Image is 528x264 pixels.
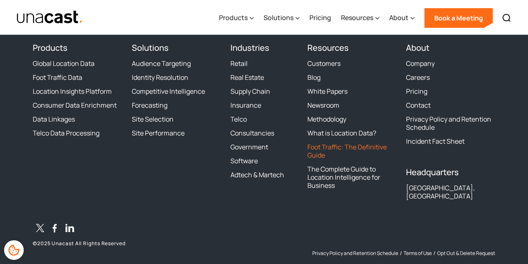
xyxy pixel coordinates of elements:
a: Twitter / X [33,222,47,237]
a: Data Linkages [33,115,75,123]
div: Solutions [264,13,293,23]
a: Retail [230,59,248,68]
a: Foot Traffic Data [33,73,82,81]
a: Identity Resolution [132,73,188,81]
a: White Papers [307,87,347,95]
a: Pricing [406,87,427,95]
a: Site Performance [132,129,185,137]
a: Terms of Use [404,250,432,257]
a: Audience Targeting [132,59,191,68]
div: Cookie Preferences [4,240,24,260]
a: home [16,10,83,25]
h4: Headquarters [406,167,495,177]
a: Opt Out & Delete Request [437,250,495,257]
a: Supply Chain [230,87,270,95]
a: Consumer Data Enrichment [33,101,117,109]
a: Blog [307,73,320,81]
a: Privacy Policy and Retention Schedule [312,250,398,257]
div: / [400,250,402,257]
a: Site Selection [132,115,174,123]
a: Competitive Intelligence [132,87,205,95]
div: Solutions [264,1,300,35]
a: Real Estate [230,73,264,81]
a: What is Location Data? [307,129,376,137]
a: Foot Traffic: The Definitive Guide [307,143,397,159]
h4: About [406,43,495,53]
a: The Complete Guide to Location Intelligence for Business [307,165,397,190]
div: Resources [341,13,373,23]
div: About [389,1,415,35]
a: Software [230,157,258,165]
a: Privacy Policy and Retention Schedule [406,115,495,131]
h4: Industries [230,43,297,53]
a: Location Insights Platform [33,87,112,95]
a: Customers [307,59,341,68]
div: Products [219,13,248,23]
a: LinkedIn [62,222,77,237]
div: / [433,250,435,257]
img: Unacast text logo [16,10,83,25]
a: Adtech & Martech [230,171,284,179]
a: Telco Data Processing [33,129,99,137]
a: Methodology [307,115,346,123]
h4: Resources [307,43,397,53]
a: Facebook [47,222,62,237]
a: Products [33,42,68,53]
a: Careers [406,73,430,81]
a: Solutions [132,42,169,53]
div: About [389,13,408,23]
div: [GEOGRAPHIC_DATA], [GEOGRAPHIC_DATA] [406,184,495,200]
a: Book a Meeting [424,8,493,28]
a: Telco [230,115,247,123]
div: Products [219,1,254,35]
a: Contact [406,101,431,109]
a: Global Location Data [33,59,95,68]
a: Forecasting [132,101,167,109]
a: Newsroom [307,101,339,109]
a: Pricing [309,1,331,35]
a: Government [230,143,268,151]
a: Incident Fact Sheet [406,137,465,145]
a: Company [406,59,435,68]
p: © 2025 Unacast All Rights Reserved [33,240,221,247]
img: Search icon [502,13,512,23]
a: Consultancies [230,129,274,137]
a: Insurance [230,101,261,109]
div: Resources [341,1,379,35]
